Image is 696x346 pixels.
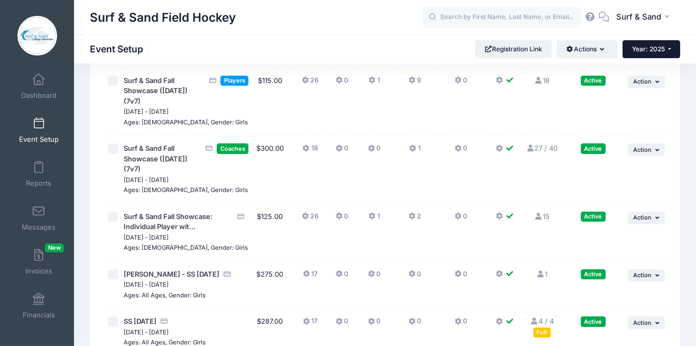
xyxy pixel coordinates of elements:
[475,40,552,58] a: Registration Link
[409,212,421,227] button: 2
[19,135,59,144] span: Event Setup
[628,143,665,156] button: Action
[124,292,206,299] small: Ages: All Ages, Gender: Girls
[628,212,665,224] button: Action
[14,156,64,193] a: Reports
[17,16,57,56] img: Surf & Sand Field Hockey
[124,244,248,251] small: Ages: [DEMOGRAPHIC_DATA], Gender: Girls
[628,76,665,88] button: Action
[633,319,652,326] span: Action
[581,212,606,222] div: Active
[581,76,606,86] div: Active
[14,243,64,280] a: InvoicesNew
[236,213,245,220] i: Accepting Credit Card Payments
[124,212,212,231] span: Surf & Sand Fall Showcase: Individual Player wit...
[368,212,379,227] button: 1
[124,108,169,115] small: [DATE] - [DATE]
[124,339,206,346] small: Ages: All Ages, Gender: Girls
[581,316,606,326] div: Active
[160,318,168,325] i: Accepting Credit Card Payments
[302,212,319,227] button: 26
[302,76,319,91] button: 26
[45,243,64,252] span: New
[124,144,188,173] span: Surf & Sand Fall Showcase ([DATE]) (7v7)
[422,7,581,28] input: Search by First Name, Last Name, or Email...
[23,311,55,320] span: Financials
[336,76,348,91] button: 0
[124,317,156,325] span: SS [DATE]
[14,68,64,105] a: Dashboard
[533,327,551,338] div: Full
[336,143,348,159] button: 0
[303,269,318,285] button: 17
[556,40,617,58] button: Actions
[581,143,606,153] div: Active
[633,78,652,85] span: Action
[368,143,381,159] button: 0
[208,77,217,84] i: Accepting Credit Card Payments
[581,269,606,279] div: Active
[633,214,652,221] span: Action
[368,269,381,285] button: 0
[124,234,169,241] small: [DATE] - [DATE]
[368,76,379,91] button: 1
[336,316,348,332] button: 0
[26,179,51,188] span: Reports
[336,212,348,227] button: 0
[222,271,231,278] i: Accepting Credit Card Payments
[90,5,236,30] h1: Surf & Sand Field Hockey
[409,143,420,159] button: 1
[251,68,289,136] td: $115.00
[251,204,289,261] td: $125.00
[536,270,547,278] a: 1
[623,40,680,58] button: Year: 2025
[454,316,467,332] button: 0
[25,267,52,276] span: Invoices
[302,143,318,159] button: 18
[409,316,421,332] button: 0
[124,329,169,336] small: [DATE] - [DATE]
[454,76,467,91] button: 0
[409,76,421,91] button: 9
[526,144,558,152] a: 27 / 40
[534,76,549,85] a: 18
[14,112,64,149] a: Event Setup
[124,270,219,278] span: [PERSON_NAME] - SS [DATE]
[124,76,188,105] span: Surf & Sand Fall Showcase ([DATE]) (7v7)
[251,261,289,309] td: $275.00
[632,45,665,53] span: Year: 2025
[530,317,553,336] a: 4 / 4 Full
[14,199,64,236] a: Messages
[609,5,680,30] button: Surf & Sand
[336,269,348,285] button: 0
[628,269,665,282] button: Action
[628,316,665,329] button: Action
[124,281,169,288] small: [DATE] - [DATE]
[454,212,467,227] button: 0
[124,186,248,194] small: Ages: [DEMOGRAPHIC_DATA], Gender: Girls
[251,135,289,204] td: $300.00
[124,176,169,184] small: [DATE] - [DATE]
[409,269,421,285] button: 0
[90,43,152,54] h1: Event Setup
[303,316,318,332] button: 17
[124,119,248,126] small: Ages: [DEMOGRAPHIC_DATA], Gender: Girls
[21,91,57,100] span: Dashboard
[14,287,64,324] a: Financials
[633,146,652,153] span: Action
[220,76,248,86] span: Players
[368,316,381,332] button: 0
[616,11,661,23] span: Surf & Sand
[454,269,467,285] button: 0
[454,143,467,159] button: 0
[534,212,549,221] a: 15
[633,271,652,279] span: Action
[217,143,248,153] span: Coaches
[205,145,213,152] i: Accepting Credit Card Payments
[22,223,55,232] span: Messages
